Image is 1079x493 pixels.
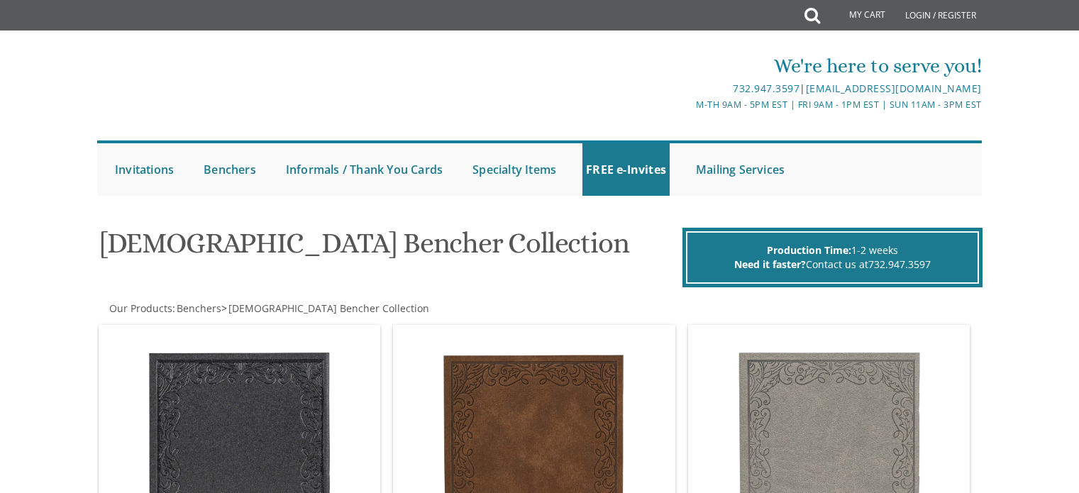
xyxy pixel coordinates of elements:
span: Benchers [177,301,221,315]
a: My Cart [819,1,895,30]
span: Need it faster? [734,257,806,271]
a: [EMAIL_ADDRESS][DOMAIN_NAME] [806,82,982,95]
a: 732.947.3597 [868,257,931,271]
span: Production Time: [767,243,851,257]
h1: [DEMOGRAPHIC_DATA] Bencher Collection [100,228,679,270]
a: Specialty Items [469,143,560,196]
span: > [221,301,429,315]
a: Benchers [175,301,221,315]
a: Informals / Thank You Cards [282,143,446,196]
a: Mailing Services [692,143,788,196]
div: 1-2 weeks Contact us at [686,231,979,284]
a: Our Products [108,301,172,315]
div: | [393,80,982,97]
div: M-Th 9am - 5pm EST | Fri 9am - 1pm EST | Sun 11am - 3pm EST [393,97,982,112]
a: [DEMOGRAPHIC_DATA] Bencher Collection [227,301,429,315]
div: We're here to serve you! [393,52,982,80]
a: 732.947.3597 [733,82,799,95]
a: FREE e-Invites [582,143,670,196]
div: : [97,301,540,316]
a: Benchers [200,143,260,196]
a: Invitations [111,143,177,196]
span: [DEMOGRAPHIC_DATA] Bencher Collection [228,301,429,315]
